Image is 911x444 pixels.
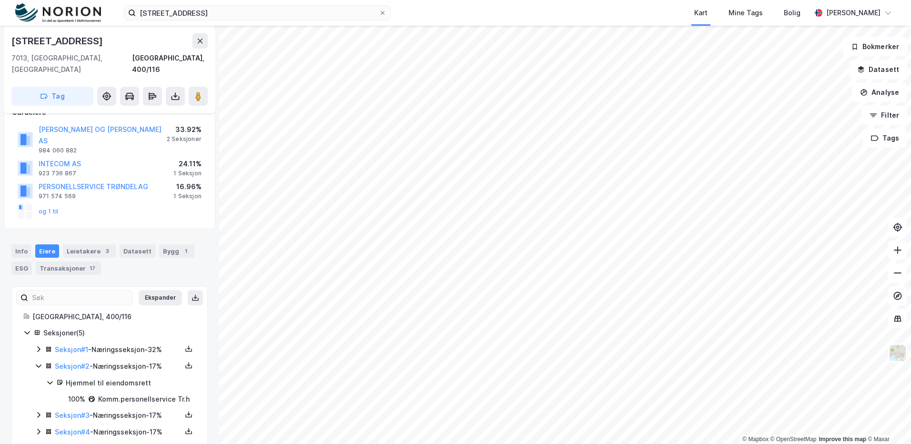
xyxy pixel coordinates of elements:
[132,52,208,75] div: [GEOGRAPHIC_DATA], 400/116
[36,262,101,275] div: Transaksjoner
[863,398,911,444] div: Kontrollprogram for chat
[66,377,196,389] div: Hjemmel til eiendomsrett
[55,410,182,421] div: - Næringsseksjon - 17%
[11,244,31,258] div: Info
[742,436,769,443] a: Mapbox
[159,244,194,258] div: Bygg
[15,3,101,23] img: norion-logo.80e7a08dc31c2e691866.png
[167,124,202,135] div: 33.92%
[68,394,85,405] div: 100%
[167,135,202,143] div: 2 Seksjoner
[28,291,132,305] input: Søk
[826,7,881,19] div: [PERSON_NAME]
[173,192,202,200] div: 1 Seksjon
[849,60,907,79] button: Datasett
[819,436,866,443] a: Improve this map
[55,361,182,372] div: - Næringsseksjon - 17%
[39,192,76,200] div: 971 574 569
[55,426,182,438] div: - Næringsseksjon - 17%
[843,37,907,56] button: Bokmerker
[173,170,202,177] div: 1 Seksjon
[63,244,116,258] div: Leietakere
[139,290,182,305] button: Ekspander
[861,106,907,125] button: Filter
[39,170,76,177] div: 923 736 867
[770,436,817,443] a: OpenStreetMap
[102,246,112,256] div: 3
[55,344,182,355] div: - Næringsseksjon - 32%
[120,244,155,258] div: Datasett
[863,398,911,444] iframe: Chat Widget
[55,428,90,436] a: Seksjon#4
[39,147,77,154] div: 984 060 882
[694,7,708,19] div: Kart
[173,181,202,192] div: 16.96%
[35,244,59,258] div: Eiere
[11,52,132,75] div: 7013, [GEOGRAPHIC_DATA], [GEOGRAPHIC_DATA]
[55,345,88,353] a: Seksjon#1
[88,263,97,273] div: 17
[181,246,191,256] div: 1
[55,411,90,419] a: Seksjon#3
[98,394,190,405] div: Komm.personellservice Tr.h
[136,6,379,20] input: Søk på adresse, matrikkel, gårdeiere, leietakere eller personer
[11,87,93,106] button: Tag
[729,7,763,19] div: Mine Tags
[173,158,202,170] div: 24.11%
[784,7,800,19] div: Bolig
[55,362,90,370] a: Seksjon#2
[889,344,907,362] img: Z
[11,33,105,49] div: [STREET_ADDRESS]
[852,83,907,102] button: Analyse
[32,311,196,323] div: [GEOGRAPHIC_DATA], 400/116
[11,262,32,275] div: ESG
[43,327,196,339] div: Seksjoner ( 5 )
[863,129,907,148] button: Tags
